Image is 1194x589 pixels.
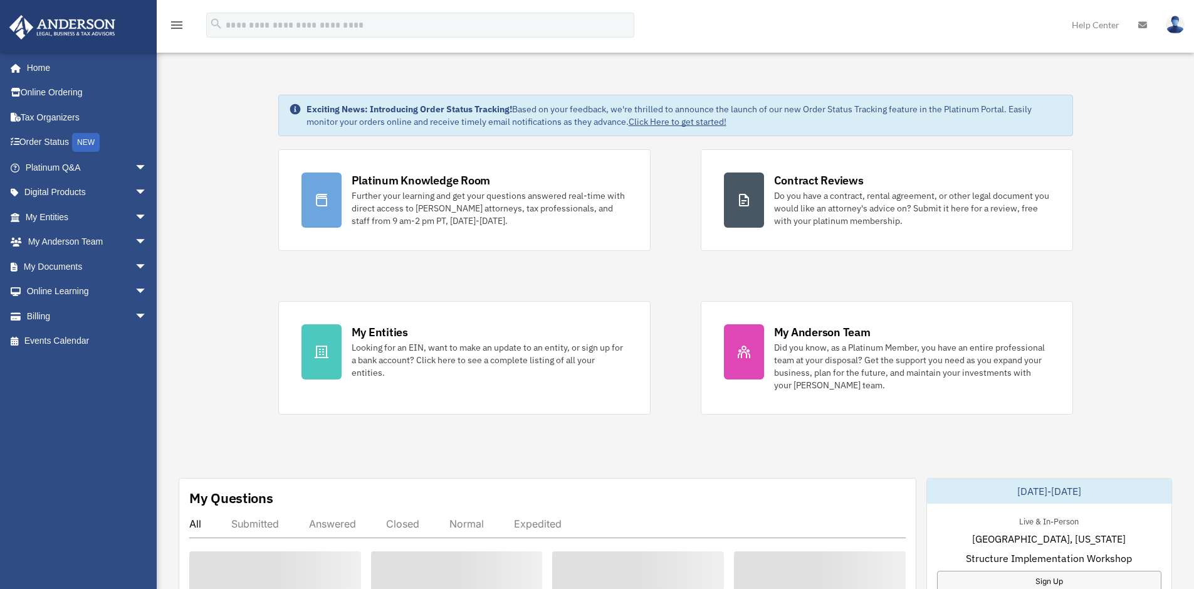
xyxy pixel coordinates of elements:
[352,341,627,379] div: Looking for an EIN, want to make an update to an entity, or sign up for a bank account? Click her...
[352,324,408,340] div: My Entities
[9,304,166,329] a: Billingarrow_drop_down
[309,517,356,530] div: Answered
[774,324,871,340] div: My Anderson Team
[352,172,491,188] div: Platinum Knowledge Room
[514,517,562,530] div: Expedited
[169,22,184,33] a: menu
[1009,514,1089,527] div: Live & In-Person
[9,329,166,354] a: Events Calendar
[774,172,864,188] div: Contract Reviews
[774,341,1050,391] div: Did you know, as a Platinum Member, you have an entire professional team at your disposal? Get th...
[72,133,100,152] div: NEW
[9,130,166,156] a: Order StatusNEW
[135,204,160,230] span: arrow_drop_down
[9,80,166,105] a: Online Ordering
[774,189,1050,227] div: Do you have a contract, rental agreement, or other legal document you would like an attorney's ad...
[386,517,419,530] div: Closed
[135,155,160,181] span: arrow_drop_down
[966,551,1132,566] span: Structure Implementation Workshop
[9,279,166,304] a: Online Learningarrow_drop_down
[972,531,1126,546] span: [GEOGRAPHIC_DATA], [US_STATE]
[278,301,651,415] a: My Entities Looking for an EIN, want to make an update to an entity, or sign up for a bank accoun...
[629,116,726,127] a: Click Here to get started!
[135,254,160,280] span: arrow_drop_down
[135,304,160,329] span: arrow_drop_down
[135,279,160,305] span: arrow_drop_down
[169,18,184,33] i: menu
[9,55,160,80] a: Home
[352,189,627,227] div: Further your learning and get your questions answered real-time with direct access to [PERSON_NAM...
[306,103,512,115] strong: Exciting News: Introducing Order Status Tracking!
[231,517,279,530] div: Submitted
[9,204,166,230] a: My Entitiesarrow_drop_down
[209,17,223,31] i: search
[9,155,166,180] a: Platinum Q&Aarrow_drop_down
[189,517,201,530] div: All
[6,15,119,40] img: Anderson Advisors Platinum Portal
[9,254,166,279] a: My Documentsarrow_drop_down
[701,301,1073,415] a: My Anderson Team Did you know, as a Platinum Member, you have an entire professional team at your...
[9,105,166,130] a: Tax Organizers
[927,479,1171,504] div: [DATE]-[DATE]
[9,230,166,255] a: My Anderson Teamarrow_drop_down
[1166,16,1185,34] img: User Pic
[9,180,166,205] a: Digital Productsarrow_drop_down
[449,517,484,530] div: Normal
[306,103,1062,128] div: Based on your feedback, we're thrilled to announce the launch of our new Order Status Tracking fe...
[278,149,651,251] a: Platinum Knowledge Room Further your learning and get your questions answered real-time with dire...
[135,180,160,206] span: arrow_drop_down
[189,489,273,507] div: My Questions
[135,230,160,255] span: arrow_drop_down
[701,149,1073,251] a: Contract Reviews Do you have a contract, rental agreement, or other legal document you would like...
